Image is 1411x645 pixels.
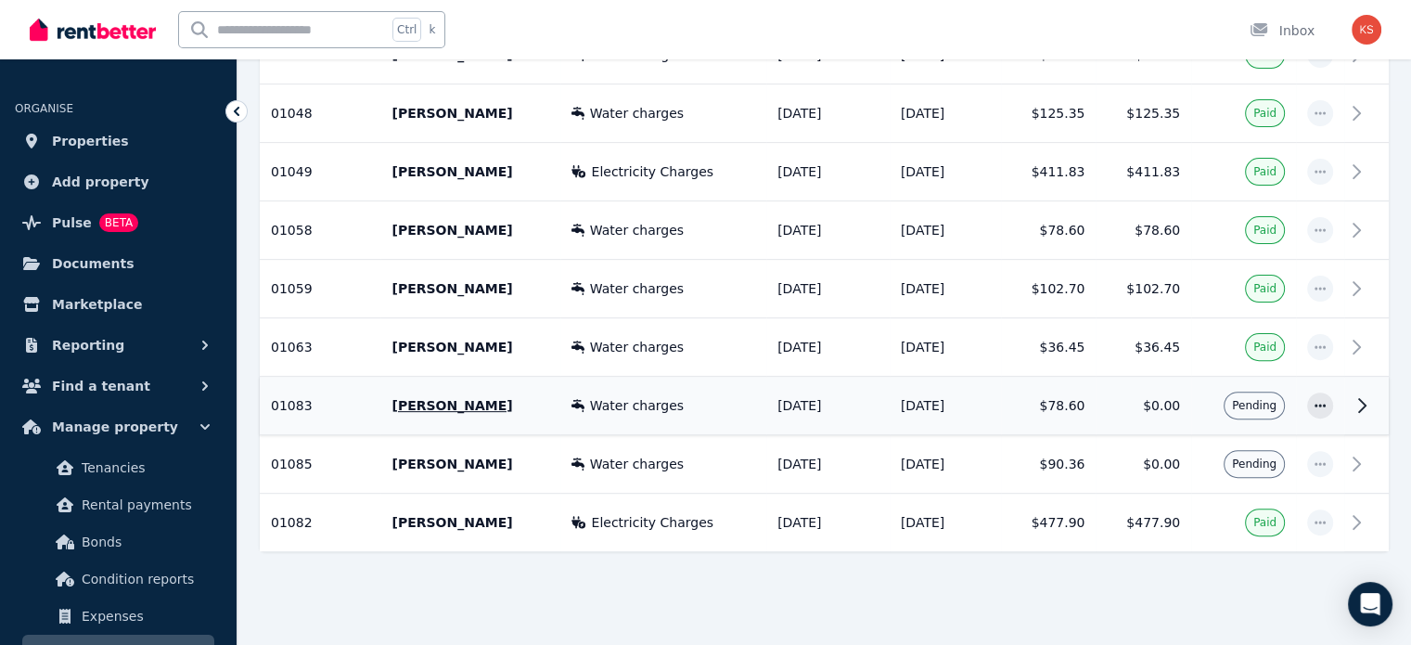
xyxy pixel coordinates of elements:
[591,162,713,181] span: Electricity Charges
[22,561,214,598] a: Condition reports
[52,252,135,275] span: Documents
[766,201,890,260] td: [DATE]
[1253,164,1276,179] span: Paid
[391,513,548,532] p: [PERSON_NAME]
[1352,15,1381,45] img: Kosta Safos
[271,340,313,355] span: 01063
[1096,377,1191,435] td: $0.00
[271,398,313,413] span: 01083
[52,171,149,193] span: Add property
[22,449,214,486] a: Tenancies
[590,104,684,123] span: Water charges
[590,396,684,415] span: Water charges
[1253,515,1276,530] span: Paid
[890,377,1001,435] td: [DATE]
[890,260,1001,318] td: [DATE]
[271,106,313,121] span: 01048
[890,435,1001,494] td: [DATE]
[271,223,313,238] span: 01058
[391,396,548,415] p: [PERSON_NAME]
[391,279,548,298] p: [PERSON_NAME]
[766,494,890,552] td: [DATE]
[766,84,890,143] td: [DATE]
[1096,143,1191,201] td: $411.83
[591,513,713,532] span: Electricity Charges
[1250,21,1315,40] div: Inbox
[1253,281,1276,296] span: Paid
[22,523,214,561] a: Bonds
[271,457,313,471] span: 01085
[890,143,1001,201] td: [DATE]
[52,416,178,438] span: Manage property
[22,598,214,635] a: Expenses
[1001,84,1097,143] td: $125.35
[391,104,548,123] p: [PERSON_NAME]
[766,318,890,377] td: [DATE]
[1253,340,1276,355] span: Paid
[82,457,207,479] span: Tenancies
[1001,494,1097,552] td: $477.90
[15,408,222,445] button: Manage property
[1096,435,1191,494] td: $0.00
[1001,201,1097,260] td: $78.60
[82,605,207,627] span: Expenses
[52,212,92,234] span: Pulse
[590,221,684,239] span: Water charges
[1001,260,1097,318] td: $102.70
[590,279,684,298] span: Water charges
[890,84,1001,143] td: [DATE]
[52,334,124,356] span: Reporting
[1096,494,1191,552] td: $477.90
[391,455,548,473] p: [PERSON_NAME]
[1001,143,1097,201] td: $411.83
[766,377,890,435] td: [DATE]
[890,201,1001,260] td: [DATE]
[15,286,222,323] a: Marketplace
[1096,260,1191,318] td: $102.70
[271,164,313,179] span: 01049
[15,368,222,405] button: Find a tenant
[429,22,435,37] span: k
[890,494,1001,552] td: [DATE]
[271,281,313,296] span: 01059
[1001,435,1097,494] td: $90.36
[1096,318,1191,377] td: $36.45
[392,18,421,42] span: Ctrl
[766,435,890,494] td: [DATE]
[30,16,156,44] img: RentBetter
[1001,318,1097,377] td: $36.45
[1096,84,1191,143] td: $125.35
[766,260,890,318] td: [DATE]
[1253,106,1276,121] span: Paid
[1232,457,1276,471] span: Pending
[15,204,222,241] a: PulseBETA
[82,494,207,516] span: Rental payments
[271,515,313,530] span: 01082
[15,327,222,364] button: Reporting
[391,338,548,356] p: [PERSON_NAME]
[1232,398,1276,413] span: Pending
[22,486,214,523] a: Rental payments
[391,162,548,181] p: [PERSON_NAME]
[15,102,73,115] span: ORGANISE
[15,123,222,160] a: Properties
[52,293,142,316] span: Marketplace
[52,130,129,152] span: Properties
[590,338,684,356] span: Water charges
[1001,377,1097,435] td: $78.60
[1348,582,1392,626] div: Open Intercom Messenger
[590,455,684,473] span: Water charges
[391,221,548,239] p: [PERSON_NAME]
[1253,223,1276,238] span: Paid
[766,143,890,201] td: [DATE]
[99,213,138,232] span: BETA
[82,568,207,590] span: Condition reports
[15,163,222,200] a: Add property
[1096,201,1191,260] td: $78.60
[52,375,150,397] span: Find a tenant
[15,245,222,282] a: Documents
[82,531,207,553] span: Bonds
[890,318,1001,377] td: [DATE]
